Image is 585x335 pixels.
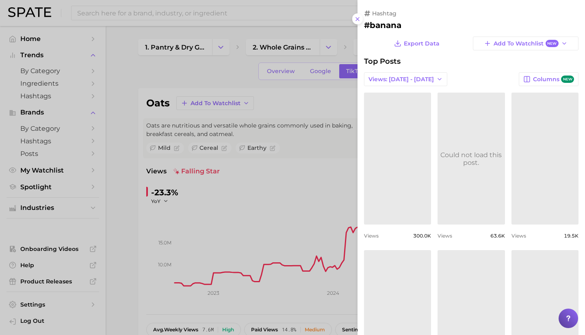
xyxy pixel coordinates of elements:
[438,233,452,239] span: Views
[473,37,578,50] button: Add to WatchlistNew
[490,233,505,239] span: 63.6k
[364,72,447,86] button: Views: [DATE] - [DATE]
[413,233,431,239] span: 300.0k
[494,40,558,48] span: Add to Watchlist
[368,76,434,83] span: Views: [DATE] - [DATE]
[533,76,574,83] span: Columns
[364,57,401,66] span: Top Posts
[364,20,578,30] h2: #banana
[561,76,574,83] span: new
[438,151,505,166] div: Could not load this post.
[546,40,559,48] span: New
[519,72,578,86] button: Columnsnew
[392,37,442,50] button: Export Data
[364,233,379,239] span: Views
[404,40,440,47] span: Export Data
[438,93,505,225] a: Could not load this post.
[564,233,578,239] span: 19.5k
[372,10,396,17] span: hashtag
[511,233,526,239] span: Views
